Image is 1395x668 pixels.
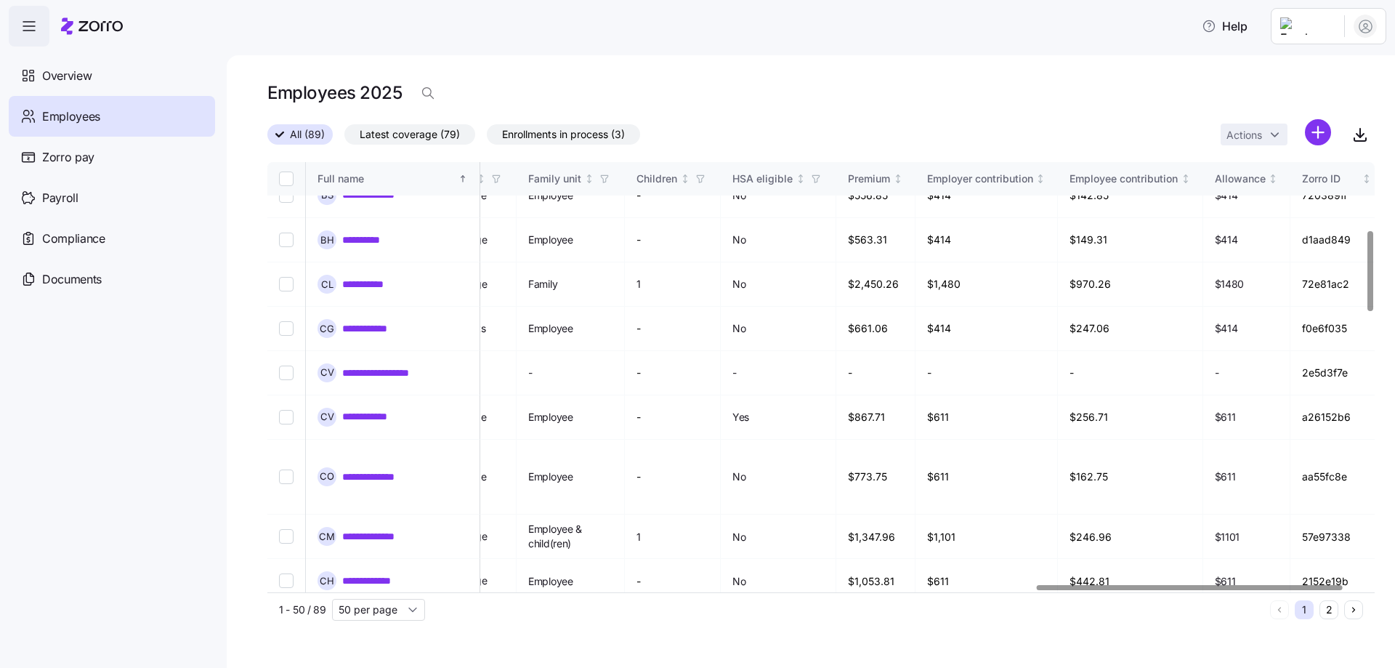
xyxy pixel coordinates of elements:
div: Not sorted [796,174,806,184]
span: No [732,574,745,589]
div: Not sorted [893,174,903,184]
span: C H [320,576,334,586]
th: AllowanceNot sorted [1203,162,1291,196]
td: $246.96 [1058,515,1203,559]
button: Actions [1221,124,1287,145]
th: Employee contributionNot sorted [1058,162,1203,196]
td: - [625,173,721,218]
td: $1,347.96 [836,515,915,559]
td: $2,450.26 [836,262,915,307]
span: Employee & child(ren) [528,522,612,552]
td: $414 [915,173,1059,218]
span: - [528,366,533,380]
span: Enrollments in process (3) [502,125,625,144]
td: $1,101 [915,515,1059,559]
div: Full name [318,171,456,187]
td: $611 [915,395,1059,440]
a: Documents [9,259,215,299]
div: Employee contribution [1069,171,1178,187]
svg: add icon [1305,119,1331,145]
td: $256.71 [1058,395,1203,440]
span: Zorro pay [42,148,94,166]
div: Allowance [1215,171,1266,187]
span: Employee [528,410,573,424]
span: Latest coverage (79) [360,125,460,144]
span: Payroll [42,189,78,207]
input: Select record 13 [279,410,294,424]
td: $970.26 [1058,262,1203,307]
button: Next page [1344,600,1363,619]
td: f0e6f035 [1290,307,1383,351]
span: Help [1202,17,1248,35]
span: C V [320,412,334,422]
span: 1 - 50 / 89 [279,603,326,617]
span: Employee [528,470,573,484]
span: Compliance [42,230,105,248]
span: $1480 [1215,277,1245,291]
td: d1aad849 [1290,218,1383,262]
td: aa55fc8e [1290,440,1383,515]
a: Zorro pay [9,137,215,177]
button: Previous page [1270,600,1289,619]
td: - [625,351,721,395]
td: $611 [915,440,1059,515]
div: Zorro ID [1302,171,1359,187]
span: Actions [1226,130,1262,140]
td: $773.75 [836,440,915,515]
td: $442.81 [1058,559,1203,603]
span: C O [320,472,334,481]
span: $414 [1215,188,1238,203]
td: 72e81ac2 [1290,262,1383,307]
a: Payroll [9,177,215,218]
span: C G [320,324,334,334]
button: 2 [1319,600,1338,619]
span: Overview [42,67,92,85]
td: $162.75 [1058,440,1203,515]
td: 2152e19b [1290,559,1383,603]
span: C M [319,532,335,542]
div: Children [636,171,677,187]
span: 1 [636,277,641,291]
input: Select record 9 [279,233,294,247]
div: Not sorted [476,174,486,184]
td: $149.31 [1058,218,1203,262]
span: No [732,233,745,247]
span: Employee [528,188,573,203]
span: Documents [42,270,102,289]
span: Employees [42,108,100,126]
input: Select record 16 [279,574,294,588]
th: ChildrenNot sorted [625,162,721,196]
span: $414 [1215,233,1238,247]
td: - [915,351,1059,395]
span: - [732,366,737,380]
td: a26152b6 [1290,395,1383,440]
th: Family unitNot sorted [517,162,625,196]
span: Employee [528,321,573,336]
a: Overview [9,55,215,96]
td: $661.06 [836,307,915,351]
input: Select record 12 [279,366,294,380]
input: Select all records [279,172,294,186]
td: - [625,307,721,351]
div: Premium [848,171,890,187]
td: 720389ff [1290,173,1383,218]
span: $611 [1215,410,1236,424]
td: 57e97338 [1290,515,1383,559]
div: Not sorted [1035,174,1046,184]
span: 1 [636,530,641,544]
span: No [732,277,745,291]
div: Not sorted [1362,174,1372,184]
div: Not sorted [680,174,690,184]
span: Yes [732,410,749,424]
td: $611 [915,559,1059,603]
td: $414 [915,218,1059,262]
td: - [836,351,915,395]
th: Employer contributionNot sorted [915,162,1059,196]
td: $867.71 [836,395,915,440]
th: Full nameSorted ascending [306,162,480,196]
span: $1101 [1215,530,1240,544]
span: All (89) [290,125,325,144]
td: - [1058,351,1203,395]
span: $611 [1215,470,1236,484]
td: $142.85 [1058,173,1203,218]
